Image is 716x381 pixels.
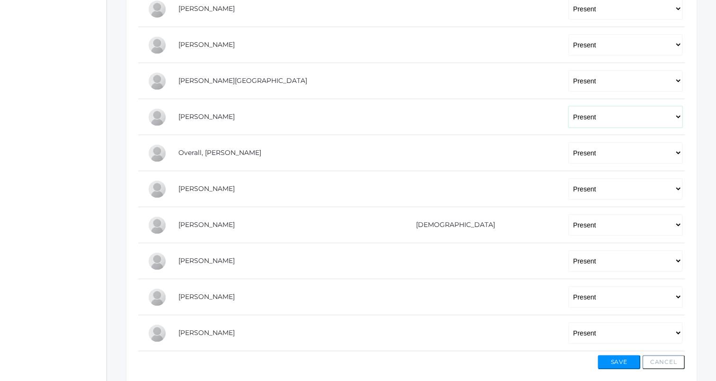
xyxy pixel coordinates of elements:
a: [PERSON_NAME] [178,112,235,121]
div: Marissa Myers [148,108,167,127]
div: Shelby Hill [148,72,167,91]
div: Olivia Puha [148,252,167,271]
a: [PERSON_NAME] [178,292,235,301]
div: Raelyn Hazen [148,36,167,54]
a: [PERSON_NAME] [178,4,235,13]
a: [PERSON_NAME] [178,220,235,229]
div: Cole Pecor [148,216,167,235]
div: Payton Paterson [148,180,167,199]
button: Save [598,355,640,369]
td: [DEMOGRAPHIC_DATA] [383,207,521,243]
a: [PERSON_NAME] [178,184,235,193]
a: [PERSON_NAME] [178,40,235,49]
div: Chris Overall [148,144,167,163]
a: [PERSON_NAME][GEOGRAPHIC_DATA] [178,76,307,85]
a: [PERSON_NAME] [178,328,235,337]
a: [PERSON_NAME] [178,256,235,265]
button: Cancel [642,355,685,369]
div: Abby Zylstra [148,324,167,343]
div: Leah Vichinsky [148,288,167,307]
a: Overall, [PERSON_NAME] [178,148,261,157]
